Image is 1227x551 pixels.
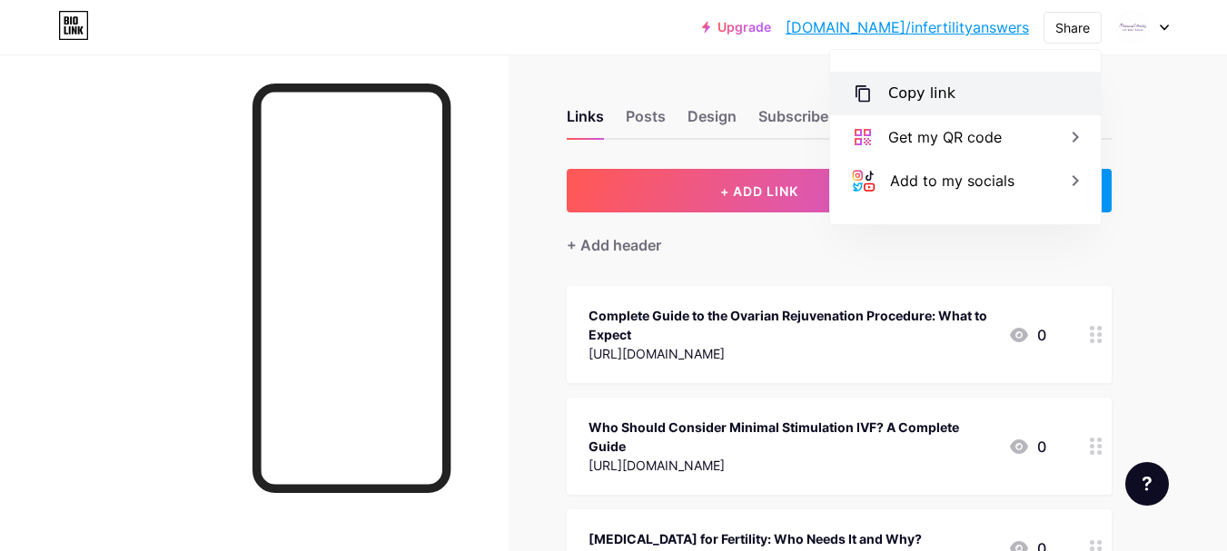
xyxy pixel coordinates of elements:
img: infertilityanswers [1115,10,1150,44]
div: Add to my socials [890,170,1014,192]
div: [URL][DOMAIN_NAME] [589,344,994,363]
div: + Add header [567,234,661,256]
div: Complete Guide to the Ovarian Rejuvenation Procedure: What to Expect [589,306,994,344]
a: Upgrade [702,20,771,34]
span: + ADD LINK [720,183,798,199]
div: [MEDICAL_DATA] for Fertility: Who Needs It and Why? [589,529,922,548]
div: Design [688,105,737,138]
div: [URL][DOMAIN_NAME] [589,456,994,475]
div: 0 [1008,324,1046,346]
div: Links [567,105,604,138]
div: Subscribers [758,105,842,138]
div: Copy link [888,83,955,104]
button: + ADD LINK [567,169,953,212]
div: Get my QR code [888,126,1002,148]
a: [DOMAIN_NAME]/infertilityanswers [786,16,1029,38]
div: Share [1055,18,1090,37]
div: 0 [1008,436,1046,458]
div: Who Should Consider Minimal Stimulation IVF? A Complete Guide [589,418,994,456]
div: Posts [626,105,666,138]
